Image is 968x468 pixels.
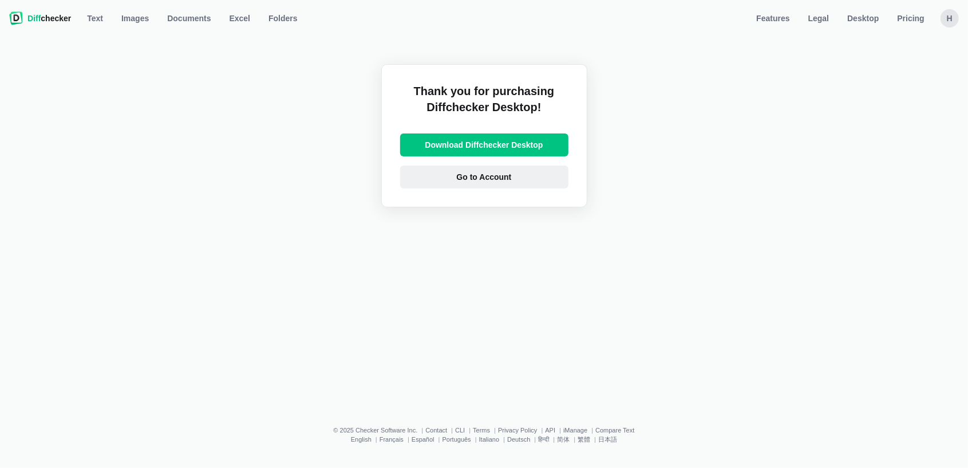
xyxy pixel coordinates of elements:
[563,427,587,434] a: iManage
[165,13,213,24] span: Documents
[806,13,832,24] span: Legal
[578,436,590,443] a: 繁體
[351,436,372,443] a: English
[598,436,617,443] a: 日本語
[266,13,300,24] span: Folders
[442,436,471,443] a: Português
[160,9,218,27] a: Documents
[27,13,71,24] span: checker
[557,436,570,443] a: 简体
[479,436,499,443] a: Italiano
[749,9,796,27] a: Features
[498,427,537,434] a: Privacy Policy
[9,9,71,27] a: Diffchecker
[400,83,568,124] h2: Thank you for purchasing Diffchecker Desktop!
[845,13,881,24] span: Desktop
[891,9,931,27] a: Pricing
[227,13,253,24] span: Excel
[400,166,568,188] a: Go to Account
[223,9,258,27] a: Excel
[473,427,490,434] a: Terms
[85,13,105,24] span: Text
[754,13,792,24] span: Features
[80,9,110,27] a: Text
[412,436,434,443] a: Español
[455,171,514,183] span: Go to Account
[801,9,836,27] a: Legal
[941,9,959,27] button: H
[119,13,151,24] span: Images
[545,427,555,434] a: API
[380,436,404,443] a: Français
[27,14,41,23] span: Diff
[538,436,549,443] a: हिन्दी
[895,13,927,24] span: Pricing
[425,427,447,434] a: Contact
[455,427,465,434] a: CLI
[114,9,156,27] a: Images
[262,9,305,27] button: Folders
[400,133,568,156] a: Download Diffchecker Desktop
[422,139,545,151] span: Download Diffchecker Desktop
[507,436,530,443] a: Deutsch
[9,11,23,25] img: Diffchecker logo
[840,9,886,27] a: Desktop
[595,427,634,434] a: Compare Text
[333,427,425,434] li: © 2025 Checker Software Inc.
